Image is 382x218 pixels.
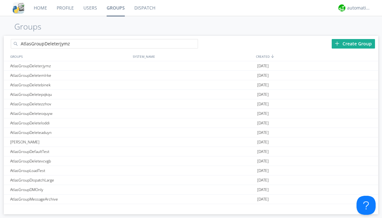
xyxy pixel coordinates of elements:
div: AtlasGroupDeletezzhov [9,99,131,109]
span: [DATE] [257,204,269,214]
a: [PERSON_NAME][DATE] [4,137,378,147]
iframe: Toggle Customer Support [357,196,376,215]
div: AtlasGroupLoadTest [9,166,131,175]
div: AtlasGroupDeletepqkqu [9,90,131,99]
div: AtlasGroupDeleteoquyw [9,109,131,118]
img: d2d01cd9b4174d08988066c6d424eccd [338,4,345,11]
span: [DATE] [257,61,269,71]
span: [DATE] [257,137,269,147]
a: AtlasGroupLoadTest[DATE] [4,166,378,175]
a: AtlasGroupDeleteaduyn[DATE] [4,128,378,137]
div: AtlasGroupMessageArchive [9,195,131,204]
span: [DATE] [257,166,269,175]
img: plus.svg [335,41,339,46]
span: [DATE] [257,90,269,99]
a: AtlasGroupDeletemlrke[DATE] [4,71,378,80]
span: [DATE] [257,185,269,195]
img: cddb5a64eb264b2086981ab96f4c1ba7 [13,2,24,14]
div: GROUPS [9,52,130,61]
span: [DATE] [257,118,269,128]
div: AtlasGroupDeleteaduyn [9,128,131,137]
a: AtlasGroupDeleteoquyw[DATE] [4,109,378,118]
div: CREATED [254,52,378,61]
span: [DATE] [257,99,269,109]
div: AtlasGroupDispatchLarge [9,175,131,185]
input: Search groups [11,39,198,49]
div: SYSTEM_NAME [131,52,254,61]
span: [DATE] [257,175,269,185]
a: AtlasGroupDeletemwbwn[DATE] [4,204,378,214]
div: AtlasGroupDeleteloddi [9,118,131,128]
span: [DATE] [257,147,269,156]
span: [DATE] [257,195,269,204]
div: Create Group [332,39,375,49]
div: AtlasGroupDeletebinek [9,80,131,89]
a: AtlasGroupMessageArchive[DATE] [4,195,378,204]
a: AtlasGroupDeleterjymz[DATE] [4,61,378,71]
span: [DATE] [257,109,269,118]
span: [DATE] [257,71,269,80]
div: AtlasGroupDefaultTest [9,147,131,156]
a: AtlasGroupDefaultTest[DATE] [4,147,378,156]
a: AtlasGroupDeletepqkqu[DATE] [4,90,378,99]
a: AtlasGroupDeletevcvgb[DATE] [4,156,378,166]
a: AtlasGroupDeletebinek[DATE] [4,80,378,90]
span: [DATE] [257,128,269,137]
div: AtlasGroupDeleterjymz [9,61,131,70]
div: automation+atlas [347,5,371,11]
div: AtlasGroupDeletemwbwn [9,204,131,213]
span: [DATE] [257,156,269,166]
div: AtlasGroupDeletemlrke [9,71,131,80]
div: AtlasGroupDMOnly [9,185,131,194]
a: AtlasGroupDeletezzhov[DATE] [4,99,378,109]
div: [PERSON_NAME] [9,137,131,147]
div: AtlasGroupDeletevcvgb [9,156,131,166]
a: AtlasGroupDeleteloddi[DATE] [4,118,378,128]
a: AtlasGroupDispatchLarge[DATE] [4,175,378,185]
a: AtlasGroupDMOnly[DATE] [4,185,378,195]
span: [DATE] [257,80,269,90]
